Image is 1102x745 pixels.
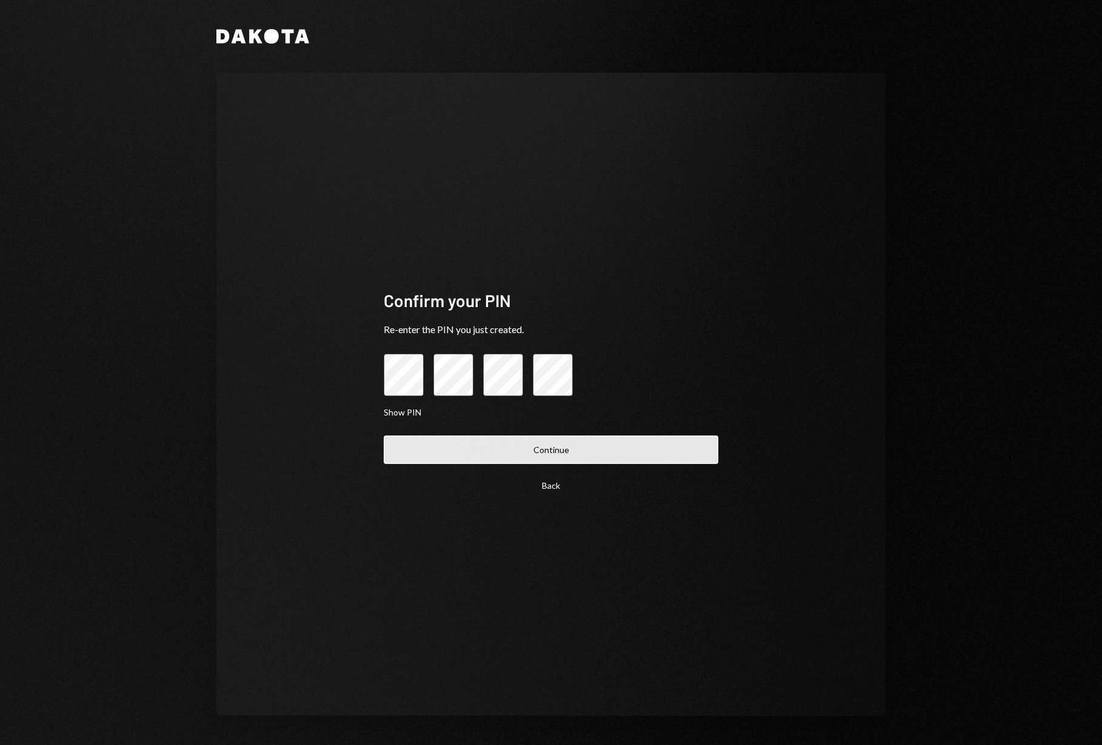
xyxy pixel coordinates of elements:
div: Confirm your PIN [384,289,718,313]
div: Re-enter the PIN you just created. [384,322,718,337]
button: Back [384,471,718,500]
input: pin code 4 of 4 [533,354,573,396]
button: Show PIN [384,407,421,419]
input: pin code 1 of 4 [384,354,424,396]
input: pin code 2 of 4 [433,354,473,396]
input: pin code 3 of 4 [483,354,523,396]
button: Continue [384,435,718,464]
